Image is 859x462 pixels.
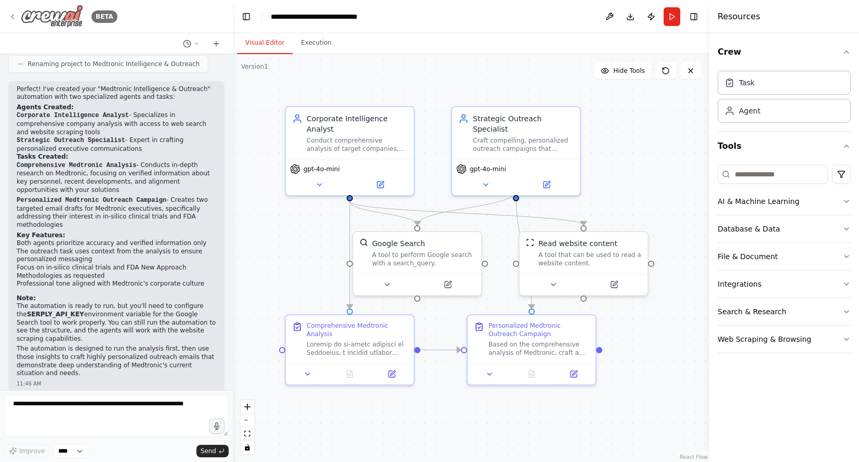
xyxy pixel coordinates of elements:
[17,239,216,248] li: Both agents prioritize accuracy and verified information only
[511,191,537,309] g: Edge from 8fcc8dae-74bf-488d-b17b-2953faa27523 to 035b69ab-5fcd-4f6e-8c8a-b260fabc7c2a
[351,178,409,191] button: Open in side panel
[241,441,254,454] button: toggle interactivity
[17,112,129,119] code: Corporate Intelligence Analyst
[418,278,477,291] button: Open in side panel
[360,238,368,247] img: SerplyWebSearchTool
[345,201,355,309] g: Edge from 33623d7c-a3be-43b7-adf4-e463ac513627 to 85fbe7d6-fb97-4925-8a0c-f04abe8cd8ed
[526,238,534,247] img: ScrapeWebsiteTool
[718,188,851,215] button: AI & Machine Learning
[17,264,216,280] li: Focus on in-silico clinical trials and FDA New Approach Methodologies as requested
[372,238,425,249] div: Google Search
[307,322,407,338] div: Comprehensive Medtronic Analysis
[307,136,407,153] div: Conduct comprehensive analysis of target companies, focusing on accurate data collection, key per...
[686,9,701,24] button: Hide right sidebar
[718,326,851,353] button: Web Scraping & Browsing
[303,165,340,173] span: gpt-4o-mini
[488,322,589,338] div: Personalized Medtronic Outreach Campaign
[4,444,49,458] button: Improve
[271,11,388,22] nav: breadcrumb
[285,106,415,196] div: Corporate Intelligence AnalystConduct comprehensive analysis of target companies, focusing on acc...
[241,400,254,454] div: React Flow controls
[718,243,851,270] button: File & Document
[209,418,224,434] button: Click to speak your automation idea
[17,196,216,229] p: - Creates two targeted email drafts for Medtronic executives, specifically addressing their inter...
[17,85,216,101] p: Perfect! I've created your "Medtronic Intelligence & Outreach" automation with two specialized ag...
[328,368,372,380] button: No output available
[718,67,851,131] div: Crew
[17,345,216,377] p: The automation is designed to run the analysis first, then use those insights to craft highly per...
[613,67,645,75] span: Hide Tools
[718,10,760,23] h4: Resources
[739,78,755,88] div: Task
[19,447,45,455] span: Improve
[241,427,254,441] button: fit view
[196,445,229,457] button: Send
[718,37,851,67] button: Crew
[473,136,574,153] div: Craft compelling, personalized outreach campaigns that resonate with target executives and demons...
[556,368,591,380] button: Open in side panel
[17,136,216,153] li: - Expert in crafting personalized executive communications
[17,162,136,169] code: Comprehensive Medtronic Analysis
[594,62,651,79] button: Hide Tools
[208,37,224,50] button: Start a new chat
[517,178,576,191] button: Open in side panel
[239,9,254,24] button: Hide left sidebar
[473,113,574,134] div: Strategic Outreach Specialist
[372,251,475,267] div: A tool to perform Google search with a search_query.
[179,37,204,50] button: Switch to previous chat
[27,311,84,318] strong: SERPLY_API_KEY
[718,298,851,325] button: Search & Research
[293,32,340,54] button: Execution
[17,111,216,136] li: - Specializes in comprehensive company analysis with access to web search and website scraping tools
[585,278,643,291] button: Open in side panel
[345,201,589,225] g: Edge from 33623d7c-a3be-43b7-adf4-e463ac513627 to 92ef9bb4-f85e-4b77-9385-b9dfa2cb85f3
[17,153,68,160] strong: Tasks Created:
[17,161,216,194] p: - Conducts in-depth research on Medtronic, focusing on verified information about key personnel, ...
[739,106,760,116] div: Agent
[718,161,851,362] div: Tools
[17,197,166,204] code: Personalized Medtronic Outreach Campaign
[17,302,216,343] p: The automation is ready to run, but you'll need to configure the environment variable for the Goo...
[538,238,617,249] div: Read website content
[718,132,851,161] button: Tools
[307,113,407,134] div: Corporate Intelligence Analyst
[467,314,597,386] div: Personalized Medtronic Outreach CampaignBased on the comprehensive analysis of Medtronic, craft a...
[241,62,268,71] div: Version 1
[17,137,125,144] code: Strategic Outreach Specialist
[17,380,216,388] div: 11:46 AM
[412,191,521,225] g: Edge from 8fcc8dae-74bf-488d-b17b-2953faa27523 to 71781596-2611-41e7-a610-10e88674d7df
[285,314,415,386] div: Comprehensive Medtronic AnalysisLoremip do si-ametc adipisci el Seddoeius, t incidid utlabor etdo...
[28,60,200,68] span: Renaming project to Medtronic Intelligence & Outreach
[718,215,851,242] button: Database & Data
[17,294,36,302] strong: Note:
[17,248,216,264] li: The outreach task uses context from the analysis to ensure personalized messaging
[680,454,708,460] a: React Flow attribution
[237,32,293,54] button: Visual Editor
[374,368,409,380] button: Open in side panel
[91,10,117,23] div: BETA
[241,414,254,427] button: zoom out
[538,251,641,267] div: A tool that can be used to read a website content.
[307,340,407,357] div: Loremip do si-ametc adipisci el Seddoeius, t incidid utlabor etdolor magn ali enima minimven qu n...
[17,280,216,288] li: Professional tone aligned with Medtronic's corporate culture
[470,165,506,173] span: gpt-4o-mini
[201,447,216,455] span: Send
[17,232,65,239] strong: Key Features:
[488,340,589,357] div: Based on the comprehensive analysis of Medtronic, craft a personalized outreach campaign targetin...
[718,271,851,298] button: Integrations
[451,106,581,196] div: Strategic Outreach SpecialistCraft compelling, personalized outreach campaigns that resonate with...
[519,231,649,296] div: ScrapeWebsiteToolRead website contentA tool that can be used to read a website content.
[241,400,254,414] button: zoom in
[17,104,74,111] strong: Agents Created:
[352,231,482,296] div: SerplyWebSearchToolGoogle SearchA tool to perform Google search with a search_query.
[510,368,554,380] button: No output available
[21,5,83,28] img: Logo
[420,345,461,355] g: Edge from 85fbe7d6-fb97-4925-8a0c-f04abe8cd8ed to 035b69ab-5fcd-4f6e-8c8a-b260fabc7c2a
